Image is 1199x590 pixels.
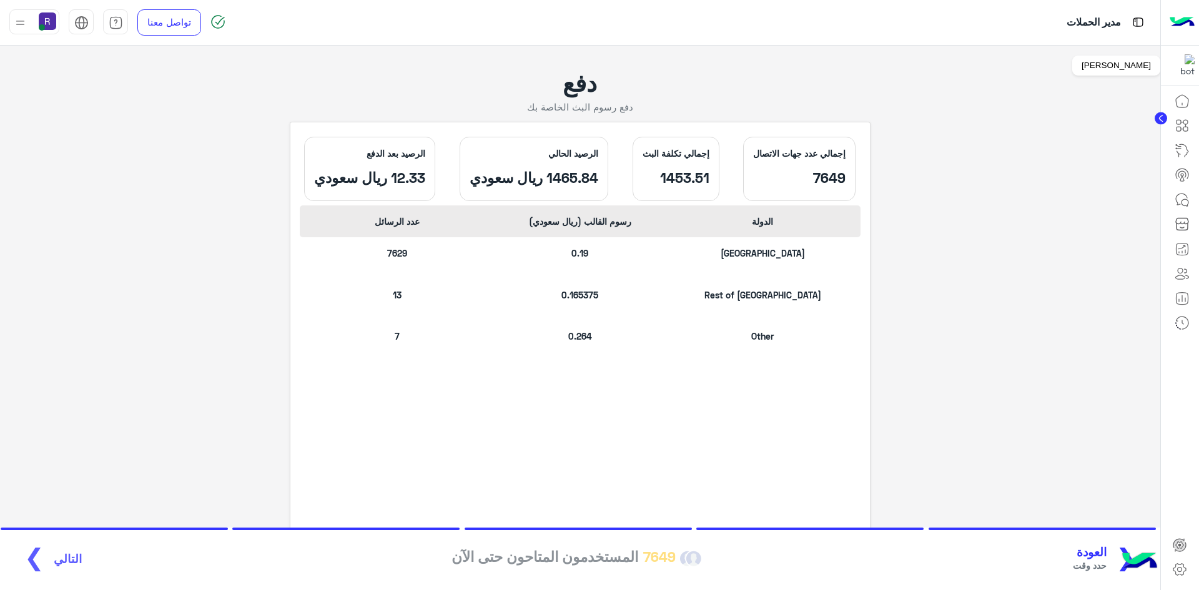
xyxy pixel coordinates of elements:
p: الرصيد الحالي [470,147,598,160]
div: المستخدمون المتاحون حتى الآن [451,548,638,565]
p: 1465.84 ريال سعودي [470,169,598,186]
img: tab [74,16,89,30]
p: Other [674,330,851,343]
span: حدد وقت [1073,559,1107,572]
p: 0.19 [491,247,668,260]
p: 0.264 [491,330,668,343]
p: 7 [309,330,486,343]
img: profile [12,15,28,31]
p: الرصيد بعد الدفع [314,147,425,160]
div: [PERSON_NAME] [1072,56,1160,76]
span: ❮ [1116,543,1136,571]
p: [GEOGRAPHIC_DATA] [674,247,851,260]
img: Logo [1170,9,1195,36]
p: إجمالي عدد جهات الاتصال [753,147,846,160]
button: ❮العودةحدد وقت [1069,542,1149,576]
p: مدير الحملات [1067,14,1121,31]
div: دفع [290,69,871,97]
img: tab [1130,14,1146,30]
p: 7629 [309,247,486,260]
img: 322853014244696 [1172,54,1195,77]
img: userImage [39,12,56,30]
p: 7649 [753,169,846,186]
p: إجمالي تكلفة البث [643,147,709,160]
p: 12.33 ريال سعودي [314,169,425,186]
p: 13 [309,288,486,302]
p: 1453.51 [643,169,709,186]
img: hulul-logo.png [1118,540,1162,584]
p: Rest of [GEOGRAPHIC_DATA] [674,288,851,302]
div: دفع رسوم البث الخاصة بك [290,101,871,112]
span: عدد الرسائل [309,215,486,228]
span: الدولة [674,215,851,228]
a: tab [103,9,128,36]
a: تواصل معنا [137,9,201,36]
img: spinner [210,14,225,29]
p: 0.165375 [491,288,668,302]
span: العودة [1073,545,1107,559]
img: tab [109,16,123,30]
div: 7649 [643,548,676,565]
img: users [680,550,703,568]
span: رسوم القالب (ريال سعودي) [491,215,668,228]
